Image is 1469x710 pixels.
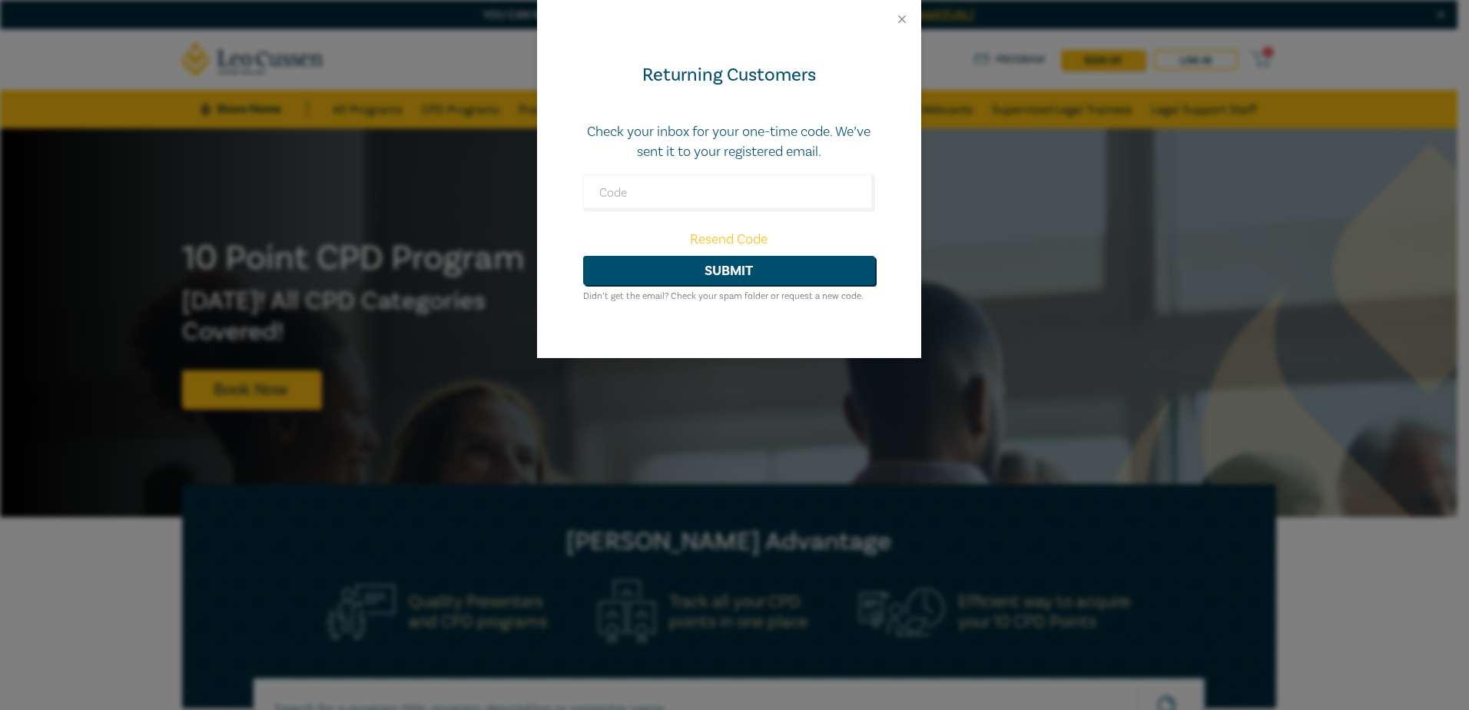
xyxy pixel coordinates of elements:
[583,174,875,211] input: Code
[690,231,768,248] a: Resend Code
[583,256,875,285] button: Submit
[583,63,875,88] div: Returning Customers
[895,12,909,26] button: Close
[583,122,875,162] p: Check your inbox for your one-time code. We’ve sent it to your registered email.
[583,290,864,302] small: Didn’t get the email? Check your spam folder or request a new code.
